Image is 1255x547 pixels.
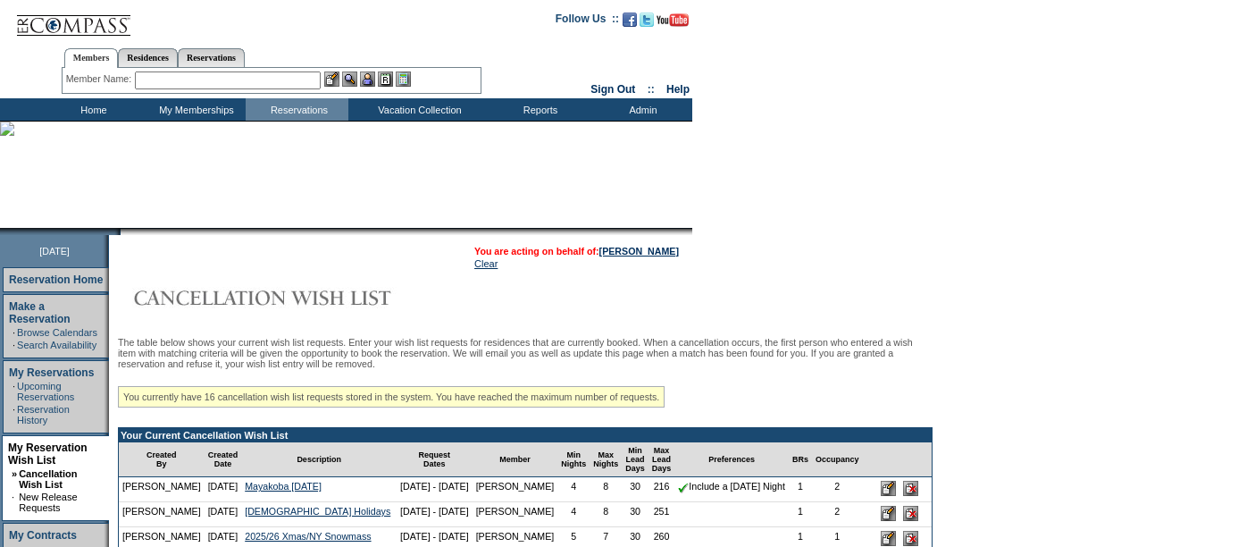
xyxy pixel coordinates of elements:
[39,246,70,257] span: [DATE]
[789,442,812,477] td: BRs
[396,72,411,87] img: b_calculator.gif
[657,18,689,29] a: Subscribe to our YouTube Channel
[205,502,242,527] td: [DATE]
[118,48,178,67] a: Residences
[557,502,590,527] td: 4
[557,477,590,502] td: 4
[8,442,88,467] a: My Reservation Wish List
[17,340,96,350] a: Search Availability
[881,481,896,496] input: Edit this Request
[556,11,619,32] td: Follow Us ::
[342,72,357,87] img: View
[246,98,348,121] td: Reservations
[19,492,77,513] a: New Release Requests
[812,442,863,477] td: Occupancy
[623,13,637,27] img: Become our fan on Facebook
[13,381,15,402] td: ·
[789,502,812,527] td: 1
[245,531,371,542] a: 2025/26 Xmas/NY Snowmass
[178,48,245,67] a: Reservations
[324,72,339,87] img: b_edit.gif
[648,83,655,96] span: ::
[648,502,675,527] td: 251
[13,340,15,350] td: ·
[599,246,679,257] a: [PERSON_NAME]
[812,477,863,502] td: 2
[674,442,789,477] td: Preferences
[205,442,242,477] td: Created Date
[119,502,205,527] td: [PERSON_NAME]
[903,481,918,496] input: Delete this Request
[378,72,393,87] img: Reservations
[397,442,473,477] td: Request Dates
[13,327,15,338] td: ·
[657,13,689,27] img: Subscribe to our YouTube Channel
[114,228,121,235] img: promoShadowLeftCorner.gif
[118,386,665,408] div: You currently have 16 cancellation wish list requests stored in the system. You have reached the ...
[241,442,397,477] td: Description
[590,477,622,502] td: 8
[12,468,17,479] b: »
[474,258,498,269] a: Clear
[473,502,558,527] td: [PERSON_NAME]
[17,381,74,402] a: Upcoming Reservations
[474,246,679,257] span: You are acting on behalf of:
[622,502,648,527] td: 30
[622,477,648,502] td: 30
[400,531,469,542] nobr: [DATE] - [DATE]
[590,442,622,477] td: Max Nights
[9,300,71,325] a: Make a Reservation
[400,481,469,492] nobr: [DATE] - [DATE]
[9,366,94,379] a: My Reservations
[19,468,77,490] a: Cancellation Wish List
[487,98,590,121] td: Reports
[903,531,918,546] input: Delete this Request
[17,327,97,338] a: Browse Calendars
[903,506,918,521] input: Delete this Request
[348,98,487,121] td: Vacation Collection
[118,280,475,316] img: Cancellation Wish List
[119,442,205,477] td: Created By
[360,72,375,87] img: Impersonate
[623,18,637,29] a: Become our fan on Facebook
[473,477,558,502] td: [PERSON_NAME]
[678,483,689,493] img: chkSmaller.gif
[143,98,246,121] td: My Memberships
[205,477,242,502] td: [DATE]
[678,481,785,492] nobr: Include a [DATE] Night
[622,442,648,477] td: Min Lead Days
[648,477,675,502] td: 216
[9,273,103,286] a: Reservation Home
[64,48,119,68] a: Members
[245,506,390,517] a: [DEMOGRAPHIC_DATA] Holidays
[590,83,635,96] a: Sign Out
[640,18,654,29] a: Follow us on Twitter
[40,98,143,121] td: Home
[881,531,896,546] input: Edit this Request
[640,13,654,27] img: Follow us on Twitter
[557,442,590,477] td: Min Nights
[881,506,896,521] input: Edit this Request
[789,477,812,502] td: 1
[66,72,135,87] div: Member Name:
[13,404,15,425] td: ·
[9,529,77,542] a: My Contracts
[812,502,863,527] td: 2
[666,83,690,96] a: Help
[119,477,205,502] td: [PERSON_NAME]
[119,428,932,442] td: Your Current Cancellation Wish List
[12,492,17,513] td: ·
[400,506,469,517] nobr: [DATE] - [DATE]
[648,442,675,477] td: Max Lead Days
[590,502,622,527] td: 8
[17,404,70,425] a: Reservation History
[121,228,122,235] img: blank.gif
[245,481,322,492] a: Mayakoba [DATE]
[590,98,692,121] td: Admin
[473,442,558,477] td: Member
